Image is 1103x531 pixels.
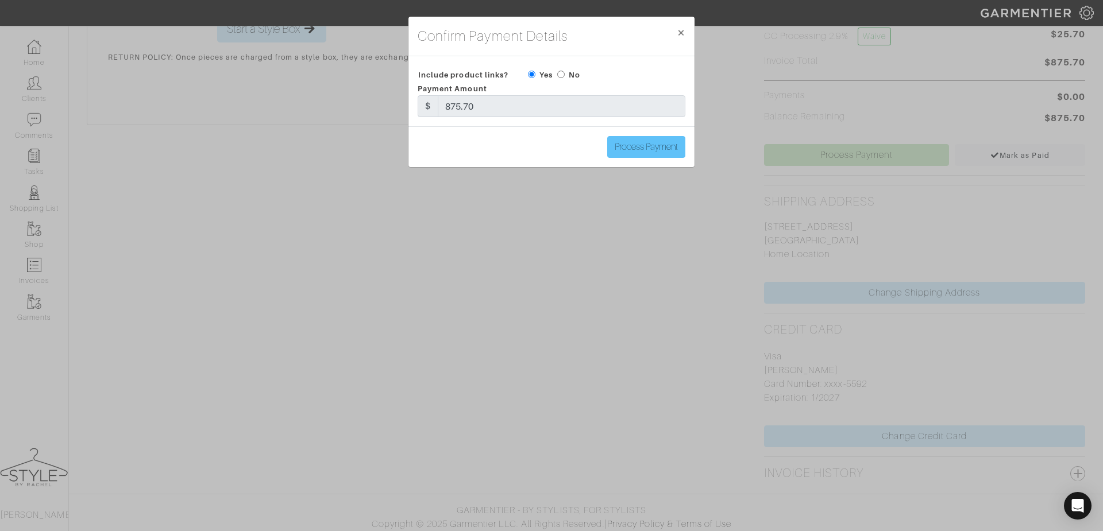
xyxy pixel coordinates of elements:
[677,25,685,40] span: ×
[418,84,487,93] span: Payment Amount
[418,26,568,46] h4: Confirm Payment Details
[1064,492,1092,520] div: Open Intercom Messenger
[418,95,438,117] div: $
[418,67,508,83] span: Include product links?
[569,69,580,80] label: No
[539,69,553,80] label: Yes
[607,136,685,158] input: Process Payment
